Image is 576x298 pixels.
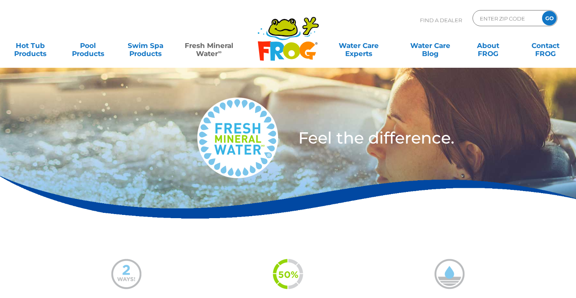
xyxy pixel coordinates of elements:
input: Zip Code Form [479,13,534,24]
img: mineral-water-less-chlorine [435,259,465,289]
a: Fresh MineralWater∞ [181,38,237,54]
h3: Feel the difference. [298,130,528,146]
input: GO [542,11,557,25]
a: Hot TubProducts [8,38,53,54]
a: ContactFROG [523,38,568,54]
img: fresh-mineral-water-logo-medium [197,98,278,178]
a: Water CareExperts [323,38,395,54]
img: mineral-water-2-ways [111,259,141,289]
p: Find A Dealer [420,10,462,30]
sup: ∞ [218,49,222,55]
a: AboutFROG [466,38,511,54]
img: fmw-50percent-icon [273,259,303,289]
a: Water CareBlog [408,38,453,54]
a: PoolProducts [65,38,110,54]
a: Swim SpaProducts [123,38,168,54]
